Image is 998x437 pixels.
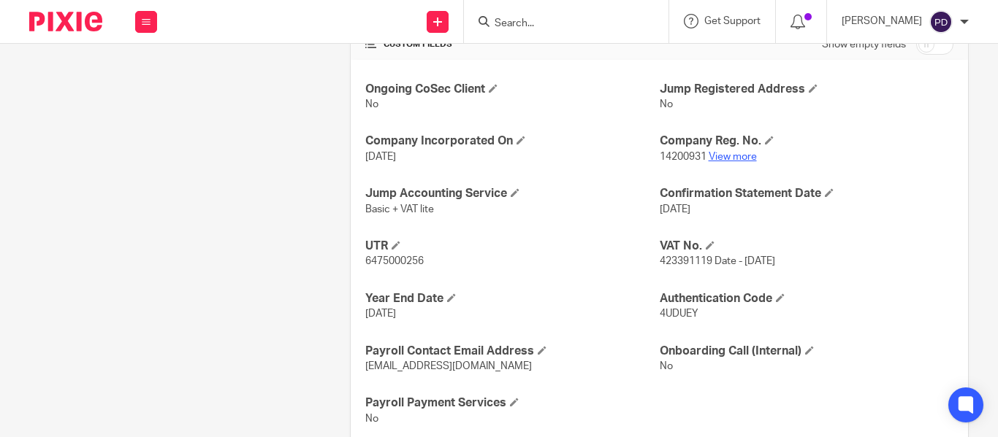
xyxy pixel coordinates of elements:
[660,239,953,254] h4: VAT No.
[365,291,659,306] h4: Year End Date
[660,82,953,97] h4: Jump Registered Address
[822,37,906,52] label: Show empty fields
[29,12,102,31] img: Pixie
[660,344,953,359] h4: Onboarding Call (Internal)
[365,309,396,319] span: [DATE]
[660,256,775,266] span: 423391119 Date - [DATE]
[365,186,659,201] h4: Jump Accounting Service
[365,82,659,97] h4: Ongoing CoSec Client
[365,134,659,149] h4: Company Incorporated On
[365,39,659,50] h4: CUSTOM FIELDS
[365,361,532,371] span: [EMAIL_ADDRESS][DOMAIN_NAME]
[365,256,424,266] span: 6475000256
[365,344,659,359] h4: Payroll Contact Email Address
[365,414,378,424] span: No
[660,291,953,306] h4: Authentication Code
[365,239,659,254] h4: UTR
[709,152,757,162] a: View more
[365,395,659,411] h4: Payroll Payment Services
[660,186,953,201] h4: Confirmation Statement Date
[660,134,953,149] h4: Company Reg. No.
[704,16,761,26] span: Get Support
[365,152,396,162] span: [DATE]
[365,204,434,214] span: Basic + VAT lite
[660,309,698,319] span: 4UDUEY
[660,152,706,162] span: 14200931
[493,18,625,31] input: Search
[842,14,922,28] p: [PERSON_NAME]
[660,99,673,109] span: No
[660,204,690,214] span: [DATE]
[365,99,378,109] span: No
[660,361,673,371] span: No
[929,10,953,34] img: svg%3E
